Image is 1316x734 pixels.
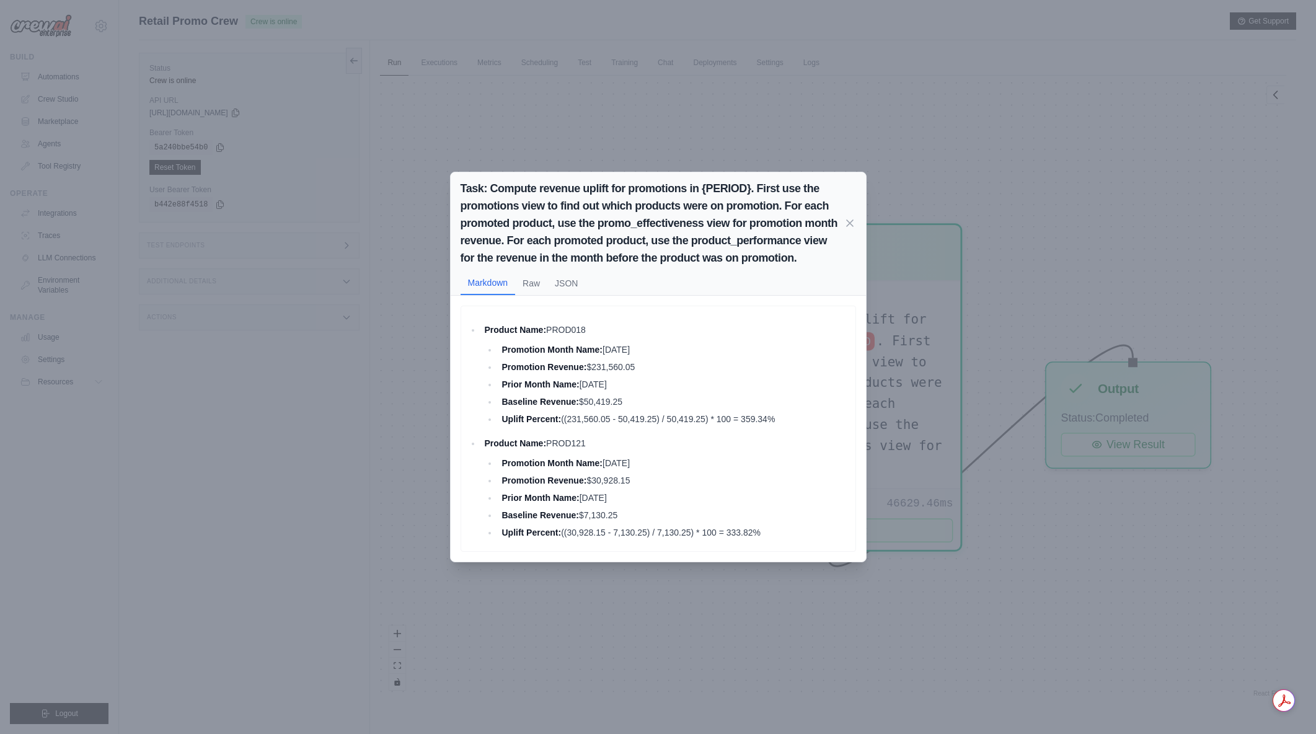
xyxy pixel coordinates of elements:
[501,493,579,503] strong: Prior Month Name:
[501,362,586,372] strong: Promotion Revenue:
[1254,674,1316,734] iframe: Chat Widget
[501,345,603,355] strong: Promotion Month Name:
[498,456,849,471] li: [DATE]
[498,490,849,505] li: [DATE]
[498,525,849,540] li: ((30,928.15 - 7,130.25) / 7,130.25) * 100 = 333.82%
[515,272,547,295] button: Raw
[501,475,586,485] strong: Promotion Revenue:
[498,412,849,427] li: ((231,560.05 - 50,419.25) / 50,419.25) * 100 = 359.34%
[498,508,849,523] li: $7,130.25
[501,397,579,407] strong: Baseline Revenue:
[501,379,579,389] strong: Prior Month Name:
[498,342,849,357] li: [DATE]
[461,180,844,267] h2: Task: Compute revenue uplift for promotions in {PERIOD}. First use the promotions view to find ou...
[547,272,585,295] button: JSON
[484,322,849,337] p: PROD018
[461,272,516,295] button: Markdown
[484,436,849,451] p: PROD121
[498,360,849,374] li: $231,560.05
[484,325,546,335] strong: Product Name:
[484,438,546,448] strong: Product Name:
[501,510,579,520] strong: Baseline Revenue:
[501,414,561,424] strong: Uplift Percent:
[501,528,561,537] strong: Uplift Percent:
[498,377,849,392] li: [DATE]
[498,473,849,488] li: $30,928.15
[501,458,603,468] strong: Promotion Month Name:
[498,394,849,409] li: $50,419.25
